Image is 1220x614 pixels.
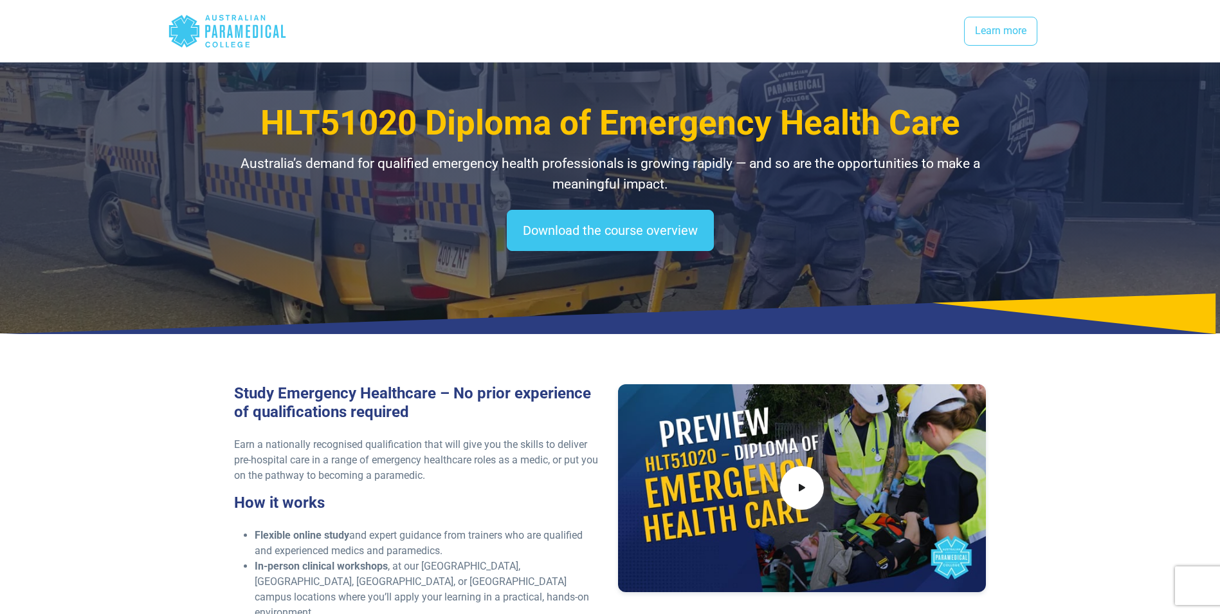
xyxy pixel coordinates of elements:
p: Earn a nationally recognised qualification that will give you the skills to deliver pre-hospital ... [234,437,603,483]
strong: In-person clinical workshops [255,560,388,572]
a: Download the course overview [507,210,714,251]
li: and expert guidance from trainers who are qualified and experienced medics and paramedics. [255,528,603,559]
span: HLT51020 Diploma of Emergency Health Care [260,103,960,143]
div: Australian Paramedical College [168,10,287,52]
a: Learn more [964,17,1037,46]
strong: Flexible online study [255,529,349,541]
p: Australia’s demand for qualified emergency health professionals is growing rapidly — and so are t... [234,154,987,194]
h3: Study Emergency Healthcare – No prior experience of qualifications required [234,384,603,422]
h3: How it works [234,494,603,512]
